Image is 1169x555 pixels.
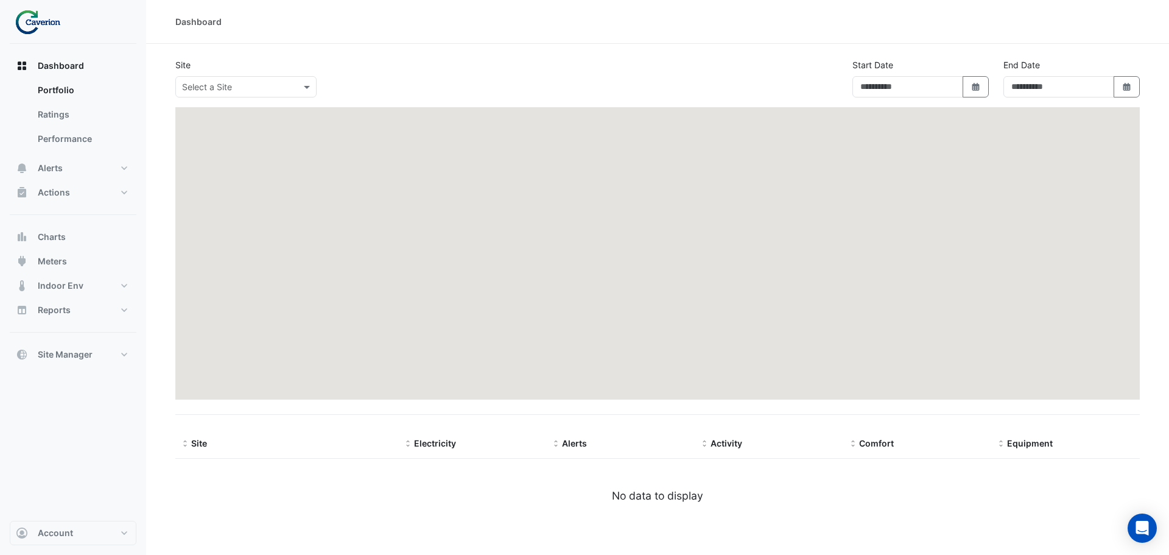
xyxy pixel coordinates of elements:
app-icon: Meters [16,255,28,267]
span: Electricity [414,438,456,448]
app-icon: Actions [16,186,28,199]
span: Reports [38,304,71,316]
app-icon: Charts [16,231,28,243]
app-icon: Reports [16,304,28,316]
img: Company Logo [15,10,69,34]
button: Account [10,521,136,545]
span: Dashboard [38,60,84,72]
fa-icon: Select Date [1122,82,1132,92]
span: Actions [38,186,70,199]
label: Site [175,58,191,71]
div: Open Intercom Messenger [1128,514,1157,543]
button: Indoor Env [10,274,136,298]
span: Charts [38,231,66,243]
button: Reports [10,298,136,322]
button: Alerts [10,156,136,180]
span: Alerts [38,162,63,174]
label: End Date [1003,58,1040,71]
div: Dashboard [10,78,136,156]
span: Comfort [859,438,894,448]
label: Start Date [852,58,893,71]
fa-icon: Select Date [971,82,981,92]
button: Dashboard [10,54,136,78]
span: Meters [38,255,67,267]
a: Performance [28,127,136,151]
app-icon: Dashboard [16,60,28,72]
span: Site [191,438,207,448]
span: Site Manager [38,348,93,361]
button: Meters [10,249,136,274]
app-icon: Indoor Env [16,280,28,292]
a: Ratings [28,102,136,127]
app-icon: Site Manager [16,348,28,361]
app-icon: Alerts [16,162,28,174]
span: Alerts [562,438,587,448]
span: Indoor Env [38,280,83,292]
span: Activity [711,438,742,448]
span: Equipment [1007,438,1053,448]
button: Actions [10,180,136,205]
button: Site Manager [10,342,136,367]
span: Account [38,527,73,539]
a: Portfolio [28,78,136,102]
div: No data to display [175,488,1140,504]
div: Dashboard [175,15,222,28]
button: Charts [10,225,136,249]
